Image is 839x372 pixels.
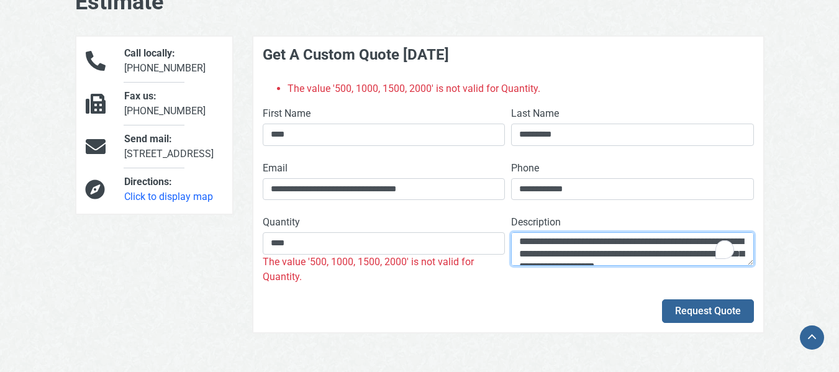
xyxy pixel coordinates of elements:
[511,106,559,121] label: Last Name
[115,46,232,76] div: [PHONE_NUMBER]
[662,299,754,323] button: Request Quote
[263,215,300,230] label: Quantity
[124,47,175,59] span: Call locally:
[511,215,561,230] label: Description
[263,161,288,176] label: Email
[263,256,474,283] span: The value '500, 1000, 1500, 2000' is not valid for Quantity.
[511,161,539,176] label: Phone
[511,232,754,266] textarea: To enrich screen reader interactions, please activate Accessibility in Grammarly extension settings
[124,191,213,202] a: Click to display map
[115,132,232,161] div: [STREET_ADDRESS]
[263,106,311,121] label: First Name
[124,176,172,188] span: Directions:
[263,46,754,64] h4: Get A Custom Quote [DATE]
[288,81,754,96] li: The value '500, 1000, 1500, 2000' is not valid for Quantity.
[124,133,172,145] span: Send mail:
[124,90,156,102] span: Fax us:
[115,89,232,119] div: [PHONE_NUMBER]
